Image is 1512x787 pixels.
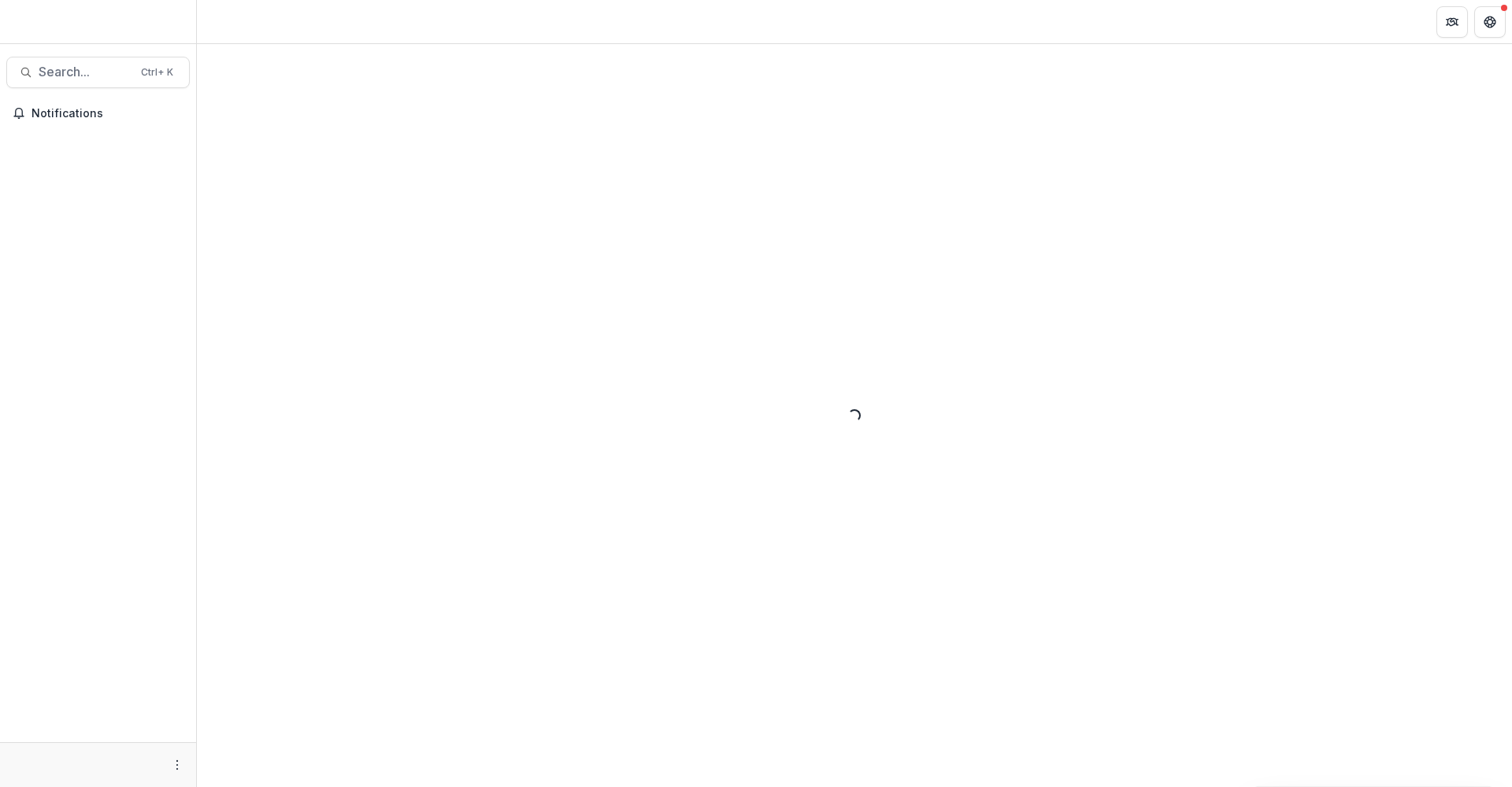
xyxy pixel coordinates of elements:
button: Notifications [6,101,190,126]
button: More [168,756,187,774]
div: Ctrl + K [138,64,176,81]
button: Get Help [1474,6,1506,38]
button: Search... [6,57,190,88]
span: Search... [39,65,132,79]
button: Partners [1436,6,1468,38]
span: Notifications [31,107,183,120]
